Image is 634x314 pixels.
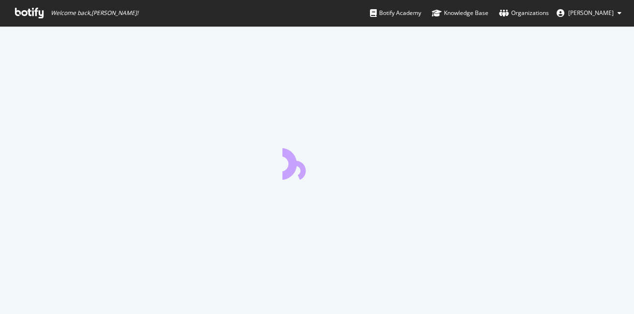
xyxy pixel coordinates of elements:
div: Botify Academy [370,8,421,18]
span: Welcome back, [PERSON_NAME] ! [51,9,138,17]
span: Bobby Lyons [568,9,614,17]
div: Organizations [499,8,549,18]
div: Knowledge Base [432,8,488,18]
button: [PERSON_NAME] [549,5,629,21]
div: animation [282,145,352,180]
